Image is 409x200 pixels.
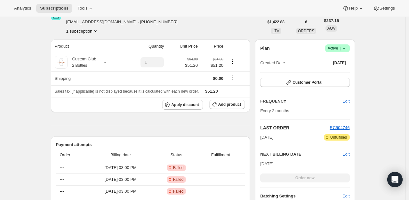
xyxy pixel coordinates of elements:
span: Edit [342,98,349,104]
button: 6 [301,18,311,27]
th: Unit Price [166,39,200,53]
span: Active [328,45,347,51]
button: Shipping actions [227,74,237,81]
div: Custom Club [68,56,96,69]
button: Product actions [66,28,99,34]
h2: NEXT BILLING DATE [260,151,342,158]
small: 2 Bottles [72,63,87,68]
span: [DATE] [333,60,346,65]
button: Settings [369,4,399,13]
button: Analytics [10,4,35,13]
span: Tools [77,6,87,11]
span: Add product [218,102,241,107]
span: [DATE] · 03:00 PM [89,176,153,183]
span: Billing date [89,152,153,158]
th: Price [200,39,225,53]
button: Customer Portal [260,78,349,87]
span: | [340,46,341,51]
span: Customer Portal [293,80,322,85]
button: Subscriptions [36,4,72,13]
small: $64.00 [213,57,223,61]
span: Failed [173,189,184,194]
span: $51.20 [202,62,223,69]
span: Analytics [14,6,31,11]
span: Every 2 months [260,108,289,113]
button: RC504746 [330,125,349,131]
span: [EMAIL_ADDRESS][DOMAIN_NAME] · [PHONE_NUMBER] [66,19,183,25]
span: 6 [305,19,307,25]
button: Apply discount [162,100,203,110]
h6: Batching Settings [260,193,342,199]
span: [DATE] [260,161,273,166]
span: $237.15 [324,18,339,24]
span: $51.20 [205,89,218,94]
span: LTV [273,29,279,33]
span: Created Date [260,60,285,66]
th: Quantity [124,39,166,53]
span: Apply discount [171,102,199,107]
button: Help [339,4,368,13]
span: $0.00 [213,76,223,81]
h2: FREQUENCY [260,98,342,104]
th: Product [51,39,124,53]
span: $1,422.88 [268,19,285,25]
span: --- [60,177,64,182]
button: Add product [209,100,245,109]
button: Edit [342,151,349,158]
span: Subscriptions [40,6,68,11]
h2: Plan [260,45,270,51]
span: ORDERS [298,29,314,33]
div: Open Intercom Messenger [387,172,403,187]
button: $1,422.88 [264,18,288,27]
span: Settings [380,6,395,11]
span: AOV [327,26,335,31]
span: $51.20 [185,62,198,69]
small: $64.00 [187,57,198,61]
button: [DATE] [329,58,350,67]
span: Status [156,152,196,158]
th: Shipping [51,71,124,85]
th: Order [56,148,87,162]
span: [DATE] [260,134,273,141]
span: [DATE] · 03:00 PM [89,188,153,195]
span: [DATE] · 03:00 PM [89,165,153,171]
span: Failed [173,165,184,170]
span: Edit [342,193,349,199]
span: Help [349,6,357,11]
h2: LAST ORDER [260,125,330,131]
a: RC504746 [330,125,349,130]
h2: Payment attempts [56,142,245,148]
button: Product actions [227,58,237,65]
span: Fulfillment [200,152,241,158]
span: --- [60,165,64,170]
span: Sales tax (if applicable) is not displayed because it is calculated with each new order. [55,89,199,94]
button: Tools [74,4,98,13]
span: Unfulfilled [330,135,347,140]
span: Failed [173,177,184,182]
span: --- [60,189,64,194]
img: product img [55,56,68,69]
button: Edit [339,96,353,106]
